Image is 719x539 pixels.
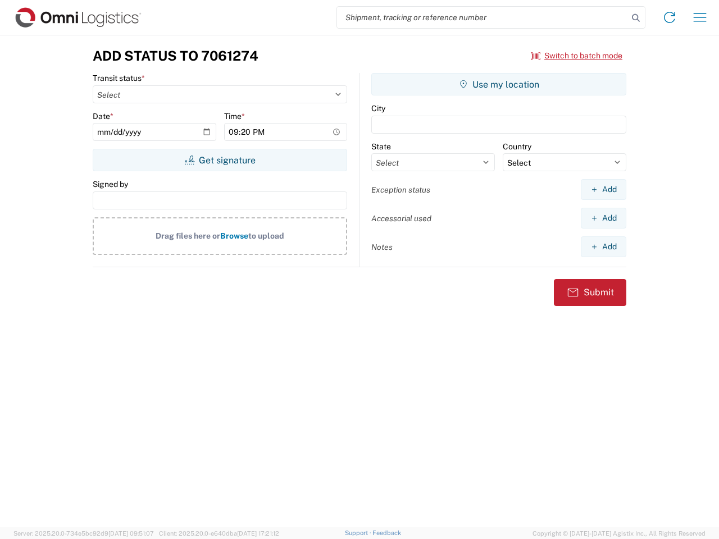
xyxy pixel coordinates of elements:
[581,236,626,257] button: Add
[371,73,626,95] button: Use my location
[237,530,279,537] span: [DATE] 17:21:12
[371,185,430,195] label: Exception status
[503,141,531,152] label: Country
[156,231,220,240] span: Drag files here or
[93,48,258,64] h3: Add Status to 7061274
[581,179,626,200] button: Add
[13,530,154,537] span: Server: 2025.20.0-734e5bc92d9
[371,141,391,152] label: State
[93,73,145,83] label: Transit status
[531,47,622,65] button: Switch to batch mode
[93,179,128,189] label: Signed by
[371,213,431,223] label: Accessorial used
[554,279,626,306] button: Submit
[581,208,626,229] button: Add
[224,111,245,121] label: Time
[93,111,113,121] label: Date
[248,231,284,240] span: to upload
[372,529,401,536] a: Feedback
[533,528,706,538] span: Copyright © [DATE]-[DATE] Agistix Inc., All Rights Reserved
[93,149,347,171] button: Get signature
[220,231,248,240] span: Browse
[337,7,628,28] input: Shipment, tracking or reference number
[371,242,393,252] label: Notes
[108,530,154,537] span: [DATE] 09:51:07
[159,530,279,537] span: Client: 2025.20.0-e640dba
[345,529,373,536] a: Support
[371,103,385,113] label: City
